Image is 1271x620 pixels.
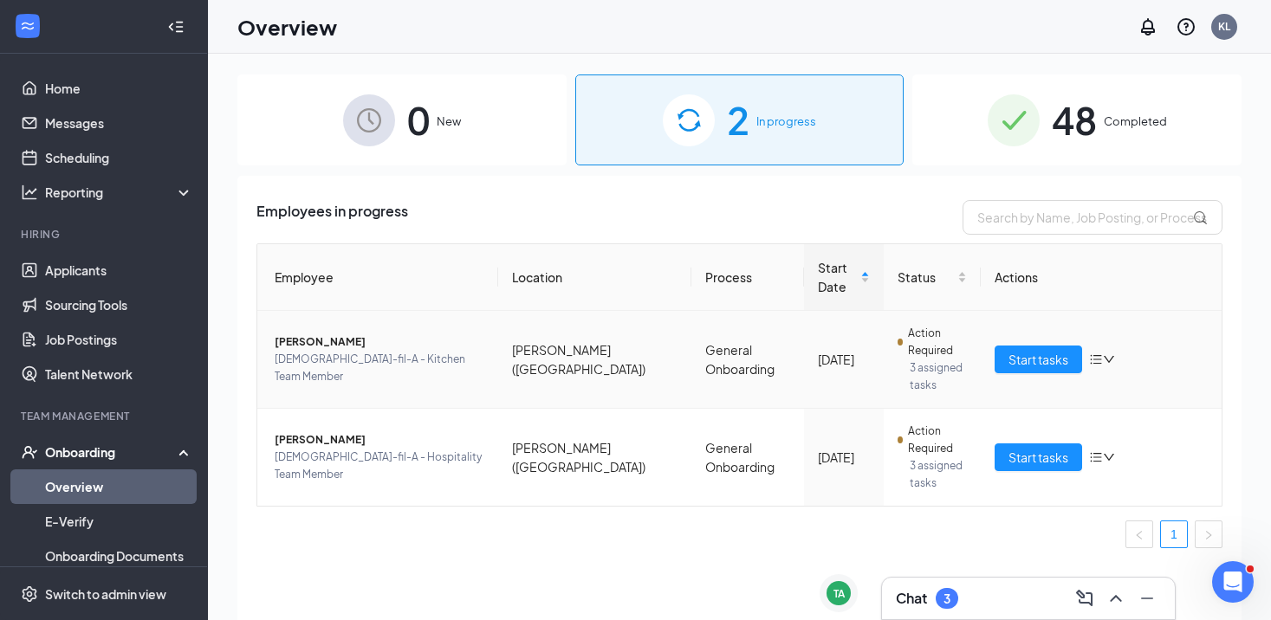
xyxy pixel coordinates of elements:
[1212,561,1254,603] iframe: Intercom live chat
[437,113,461,130] span: New
[1133,584,1161,612] button: Minimize
[257,244,498,311] th: Employee
[1102,584,1130,612] button: ChevronUp
[498,409,691,506] td: [PERSON_NAME] ([GEOGRAPHIC_DATA])
[1176,16,1196,37] svg: QuestionInfo
[1103,353,1115,365] span: down
[498,311,691,409] td: [PERSON_NAME] ([GEOGRAPHIC_DATA])
[1089,352,1103,366] span: bars
[407,90,430,150] span: 0
[1195,520,1222,548] button: right
[1089,450,1103,464] span: bars
[1008,448,1068,467] span: Start tasks
[963,200,1222,235] input: Search by Name, Job Posting, or Process
[981,244,1222,311] th: Actions
[45,443,178,461] div: Onboarding
[45,539,193,573] a: Onboarding Documents
[45,322,193,357] a: Job Postings
[45,106,193,140] a: Messages
[45,469,193,504] a: Overview
[498,244,691,311] th: Location
[910,359,966,394] span: 3 assigned tasks
[275,449,484,483] span: [DEMOGRAPHIC_DATA]-fil-A - Hospitality Team Member
[237,12,337,42] h1: Overview
[1161,521,1187,547] a: 1
[691,244,804,311] th: Process
[908,325,967,359] span: Action Required
[275,351,484,385] span: [DEMOGRAPHIC_DATA]-fil-A - Kitchen Team Member
[1052,90,1097,150] span: 48
[727,90,749,150] span: 2
[275,431,484,449] span: [PERSON_NAME]
[21,585,38,603] svg: Settings
[1104,113,1167,130] span: Completed
[1203,530,1214,540] span: right
[1008,350,1068,369] span: Start tasks
[818,258,857,296] span: Start Date
[45,504,193,539] a: E-Verify
[995,443,1082,471] button: Start tasks
[910,457,966,492] span: 3 assigned tasks
[756,113,816,130] span: In progress
[818,448,870,467] div: [DATE]
[1134,530,1145,540] span: left
[45,357,193,391] a: Talent Network
[21,443,38,461] svg: UserCheck
[167,18,185,36] svg: Collapse
[908,423,967,457] span: Action Required
[833,586,845,601] div: TA
[1125,520,1153,548] button: left
[1106,588,1126,609] svg: ChevronUp
[896,589,927,608] h3: Chat
[1138,16,1158,37] svg: Notifications
[1218,19,1230,34] div: KL
[995,346,1082,373] button: Start tasks
[691,311,804,409] td: General Onboarding
[45,253,193,287] a: Applicants
[1195,520,1222,548] li: Next Page
[898,268,953,287] span: Status
[1074,588,1095,609] svg: ComposeMessage
[45,140,193,175] a: Scheduling
[45,585,166,603] div: Switch to admin view
[256,200,408,235] span: Employees in progress
[19,17,36,35] svg: WorkstreamLogo
[275,333,484,351] span: [PERSON_NAME]
[1160,520,1188,548] li: 1
[884,244,980,311] th: Status
[818,350,870,369] div: [DATE]
[1125,520,1153,548] li: Previous Page
[1137,588,1158,609] svg: Minimize
[21,184,38,201] svg: Analysis
[45,71,193,106] a: Home
[45,287,193,322] a: Sourcing Tools
[944,591,950,606] div: 3
[21,227,190,242] div: Hiring
[1103,451,1115,463] span: down
[691,409,804,506] td: General Onboarding
[45,184,194,201] div: Reporting
[21,409,190,423] div: Team Management
[1071,584,1099,612] button: ComposeMessage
